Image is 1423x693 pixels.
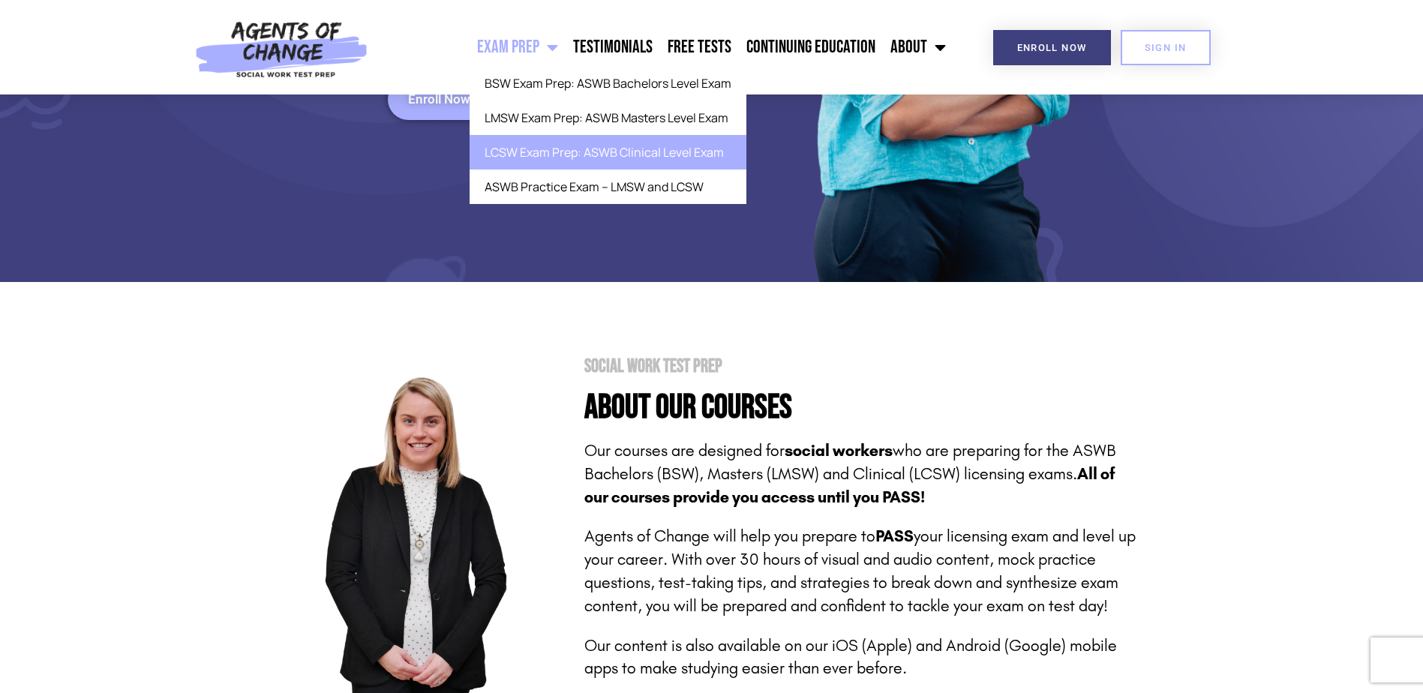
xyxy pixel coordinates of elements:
span: Enroll Now [1017,43,1087,52]
h1: Social Work Test Prep [584,357,1139,376]
a: LMSW Exam Prep: ASWB Masters Level Exam [470,100,746,135]
b: All of our courses provide you access until you PASS! [584,464,1115,507]
p: Our content is also available on our iOS (Apple) and Android (Google) mobile apps to make studyin... [584,634,1139,681]
span: Enroll Now [408,93,470,106]
a: LCSW Exam Prep: ASWB Clinical Level Exam [470,135,746,169]
nav: Menu [376,28,953,66]
a: ASWB Practice Exam – LMSW and LCSW [470,169,746,204]
a: Free Tests [660,28,739,66]
ul: Exam Prep [470,66,746,204]
a: Enroll Now [388,79,491,120]
a: SIGN IN [1121,30,1211,65]
a: Testimonials [566,28,660,66]
a: Enroll Now [993,30,1111,65]
strong: social workers [785,441,893,460]
h4: About Our Courses [584,391,1139,424]
p: Agents of Change will help you prepare to your licensing exam and level up your career. With over... [584,525,1139,617]
a: Exam Prep [470,28,566,66]
strong: PASS [875,526,914,546]
span: SIGN IN [1145,43,1187,52]
a: About [883,28,953,66]
a: Continuing Education [739,28,883,66]
a: BSW Exam Prep: ASWB Bachelors Level Exam [470,66,746,100]
p: Our courses are designed for who are preparing for the ASWB Bachelors (BSW), Masters (LMSW) and C... [584,439,1139,508]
